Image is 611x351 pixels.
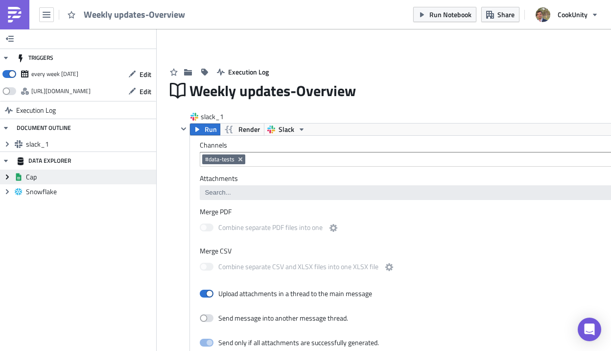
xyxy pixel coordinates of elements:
label: Send message into another message thread. [200,314,349,323]
span: Slack [279,124,294,135]
div: DATA EXPLORER [17,152,71,170]
div: TRIGGERS [17,49,53,67]
button: Remove Tag [236,154,245,164]
button: Execution Log [212,64,274,79]
p: Hi team, sharing main of this week! [4,4,486,12]
label: Upload attachments in a thread to the main message [200,289,372,298]
img: Avatar [535,6,551,23]
button: Combine separate PDF files into one [328,222,339,234]
a: updates/highlights [70,4,126,12]
div: every week on Monday [31,67,78,81]
button: Slack [264,124,309,135]
span: Snowflake [26,187,154,196]
span: Cap [26,173,154,181]
span: Run Notebook [429,9,471,20]
label: Combine separate PDF files into one [200,222,339,234]
button: Edit [123,67,156,82]
span: Render [238,124,260,135]
body: Rich Text Area. Press ALT-0 for help. [4,4,486,12]
button: Share [481,7,519,22]
button: Edit [123,84,156,99]
button: Run [190,124,220,135]
button: Run Notebook [413,7,476,22]
span: slack_1 [201,112,240,122]
button: Render [220,124,264,135]
button: Combine separate CSV and XLSX files into one XLSX file [383,261,395,273]
button: Hide content [178,123,189,135]
span: slack_1 [26,140,154,149]
div: https://pushmetrics.io/api/v1/report/bmL719No8V/webhook?token=e4e0eaab5ed742dd9eefa79fec1d2e42 [31,84,91,99]
div: DOCUMENT OUTLINE [17,119,71,137]
span: Edit [140,86,151,97]
span: Execution Log [228,67,269,77]
button: CookUnity [530,4,604,25]
div: Send only if all attachments are successfully generated. [218,338,379,347]
span: Weekly updates-Overview [189,80,357,102]
span: Share [497,9,515,20]
span: Weekly updates-Overview [84,8,186,21]
label: Combine separate CSV and XLSX files into one XLSX file [200,261,395,274]
span: Execution Log [16,101,56,119]
div: Open Intercom Messenger [578,318,601,341]
span: #data-tests [205,155,235,163]
span: Edit [140,69,151,79]
span: Run [205,124,217,135]
span: CookUnity [558,9,587,20]
img: PushMetrics [7,7,23,23]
